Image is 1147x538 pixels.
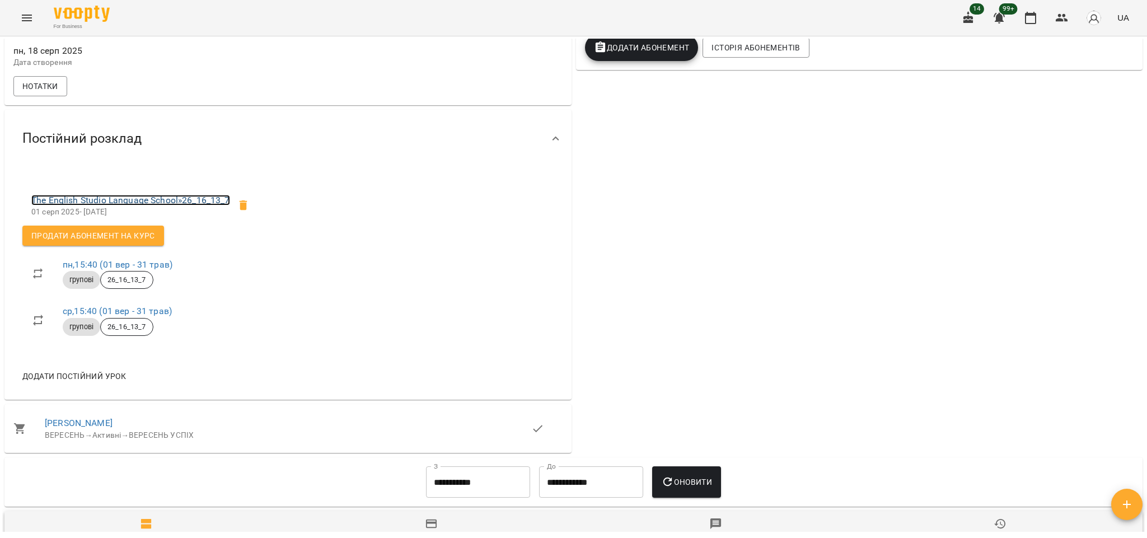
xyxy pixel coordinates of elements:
span: Додати Абонемент [594,41,690,54]
button: Нотатки [13,76,67,96]
span: Нотатки [22,79,58,93]
span: Додати постійний урок [22,369,126,383]
img: avatar_s.png [1086,10,1102,26]
div: Постійний розклад [4,110,572,167]
span: групові [63,275,100,285]
button: Додати постійний урок [18,366,130,386]
span: 26_16_13_7 [101,322,152,332]
button: Продати абонемент на Курс [22,226,164,246]
span: Продати абонемент на Курс [31,229,155,242]
a: ср,15:40 (01 вер - 31 трав) [63,306,172,316]
span: 26_16_13_7 [101,275,152,285]
span: 14 [970,3,984,15]
div: ВЕРЕСЕНЬ Активні ВЕРЕСЕНЬ УСПІХ [45,430,531,441]
button: Додати Абонемент [585,34,699,61]
span: 99+ [999,3,1018,15]
span: → [121,431,129,439]
span: пн, 18 серп 2025 [13,44,285,58]
button: Історія абонементів [703,38,809,58]
img: Voopty Logo [54,6,110,22]
span: For Business [54,23,110,30]
button: Menu [13,4,40,31]
span: Видалити клієнта з групи 26_16_13_7 для курсу 26_16_13_7? [230,192,257,219]
span: Постійний розклад [22,130,142,147]
p: 01 серп 2025 - [DATE] [31,207,230,218]
div: 26_16_13_7 [100,271,153,289]
a: The English Studio Language School»26_16_13_7 [31,195,230,205]
span: → [85,431,92,439]
div: 26_16_13_7 [100,318,153,336]
p: Дата створення [13,57,285,68]
span: Історія абонементів [711,41,800,54]
button: Оновити [652,466,721,498]
button: UA [1113,7,1134,28]
a: пн,15:40 (01 вер - 31 трав) [63,259,172,270]
span: групові [63,322,100,332]
span: Оновити [661,475,712,489]
a: [PERSON_NAME] [45,418,113,428]
span: UA [1117,12,1129,24]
